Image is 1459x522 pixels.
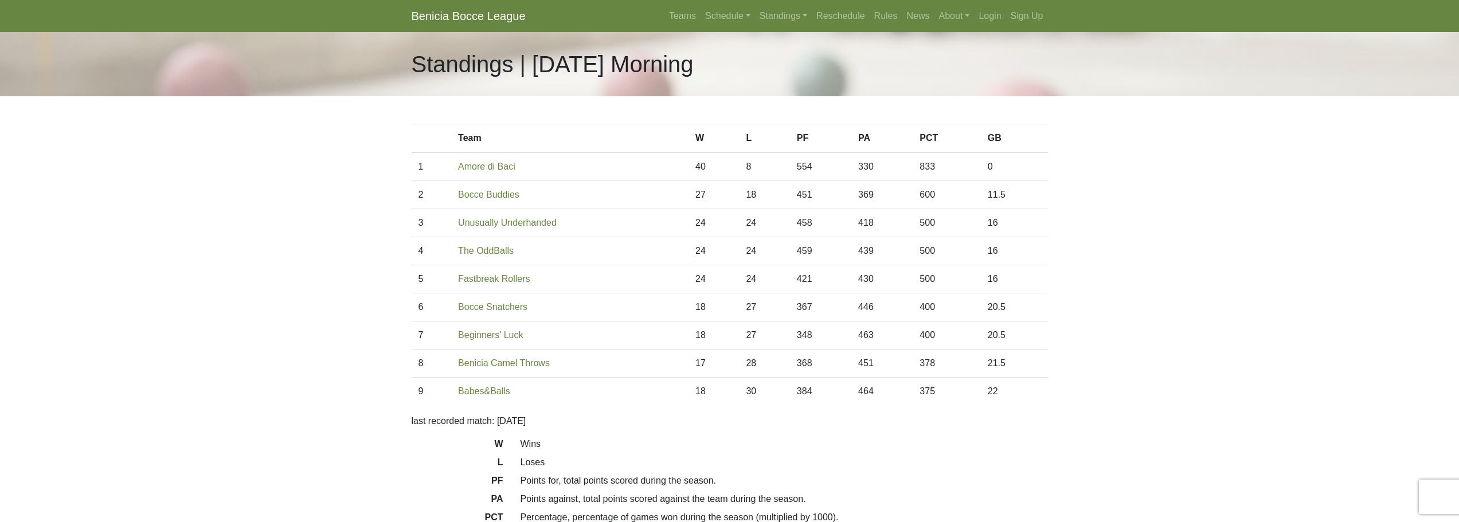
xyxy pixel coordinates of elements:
th: W [689,124,739,153]
td: 367 [790,293,851,321]
td: 6 [412,293,452,321]
td: 11.5 [981,181,1048,209]
td: 421 [790,265,851,293]
a: Reschedule [812,5,870,28]
td: 16 [981,265,1048,293]
dt: PA [403,492,512,511]
td: 22 [981,378,1048,406]
a: Rules [870,5,902,28]
a: The OddBalls [458,246,514,256]
td: 24 [689,265,739,293]
td: 439 [851,237,913,265]
td: 464 [851,378,913,406]
a: About [934,5,975,28]
td: 27 [739,321,789,350]
td: 463 [851,321,913,350]
td: 8 [739,152,789,181]
td: 500 [913,237,980,265]
td: 600 [913,181,980,209]
th: Team [451,124,689,153]
td: 2 [412,181,452,209]
dd: Points against, total points scored against the team during the season. [512,492,1057,506]
td: 24 [739,237,789,265]
a: Unusually Underhanded [458,218,557,227]
td: 20.5 [981,293,1048,321]
td: 451 [851,350,913,378]
td: 40 [689,152,739,181]
td: 16 [981,237,1048,265]
td: 5 [412,265,452,293]
td: 24 [689,237,739,265]
dt: W [403,437,512,456]
dd: Wins [512,437,1057,451]
a: Benicia Bocce League [412,5,526,28]
td: 24 [739,209,789,237]
td: 418 [851,209,913,237]
a: Schedule [701,5,755,28]
th: PF [790,124,851,153]
th: PA [851,124,913,153]
td: 430 [851,265,913,293]
td: 27 [689,181,739,209]
td: 446 [851,293,913,321]
td: 20.5 [981,321,1048,350]
a: Teams [664,5,701,28]
td: 16 [981,209,1048,237]
dd: Loses [512,456,1057,469]
td: 378 [913,350,980,378]
a: Standings [755,5,812,28]
th: L [739,124,789,153]
a: Babes&Balls [458,386,510,396]
td: 17 [689,350,739,378]
th: GB [981,124,1048,153]
td: 451 [790,181,851,209]
td: 28 [739,350,789,378]
h1: Standings | [DATE] Morning [412,50,694,78]
dd: Points for, total points scored during the season. [512,474,1057,488]
td: 368 [790,350,851,378]
td: 18 [739,181,789,209]
td: 0 [981,152,1048,181]
a: Fastbreak Rollers [458,274,530,284]
a: Benicia Camel Throws [458,358,550,368]
td: 330 [851,152,913,181]
td: 4 [412,237,452,265]
td: 500 [913,209,980,237]
td: 8 [412,350,452,378]
td: 30 [739,378,789,406]
a: Bocce Snatchers [458,302,527,312]
a: Beginners' Luck [458,330,523,340]
td: 833 [913,152,980,181]
td: 3 [412,209,452,237]
td: 459 [790,237,851,265]
td: 348 [790,321,851,350]
td: 400 [913,321,980,350]
a: Amore di Baci [458,162,515,171]
a: Sign Up [1006,5,1048,28]
td: 18 [689,378,739,406]
dt: L [403,456,512,474]
td: 27 [739,293,789,321]
td: 7 [412,321,452,350]
td: 21.5 [981,350,1048,378]
td: 18 [689,321,739,350]
p: last recorded match: [DATE] [412,414,1048,428]
td: 384 [790,378,851,406]
td: 24 [689,209,739,237]
td: 400 [913,293,980,321]
a: News [902,5,934,28]
td: 9 [412,378,452,406]
th: PCT [913,124,980,153]
td: 500 [913,265,980,293]
td: 18 [689,293,739,321]
a: Login [974,5,1006,28]
a: Bocce Buddies [458,190,519,199]
td: 1 [412,152,452,181]
td: 369 [851,181,913,209]
td: 24 [739,265,789,293]
dt: PF [403,474,512,492]
td: 458 [790,209,851,237]
td: 375 [913,378,980,406]
td: 554 [790,152,851,181]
